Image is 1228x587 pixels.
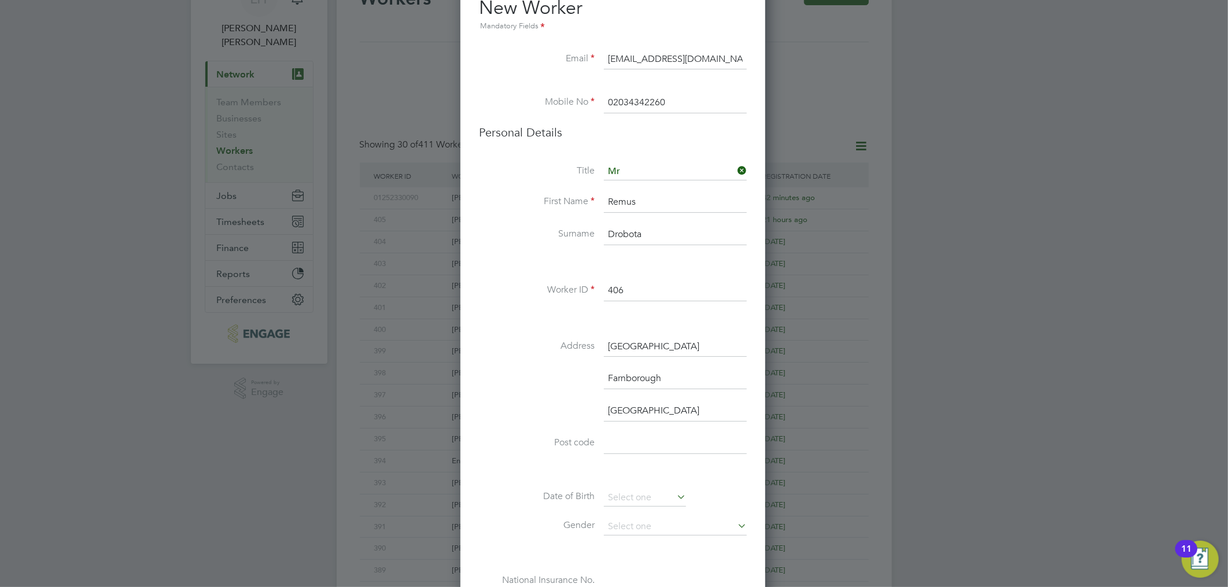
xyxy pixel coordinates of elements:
[479,340,595,352] label: Address
[604,518,747,536] input: Select one
[1181,549,1192,564] div: 11
[479,284,595,296] label: Worker ID
[479,519,595,531] label: Gender
[479,53,595,65] label: Email
[479,574,595,586] label: National Insurance No.
[1182,541,1219,578] button: Open Resource Center, 11 new notifications
[604,163,747,180] input: Select one
[479,490,595,503] label: Date of Birth
[604,401,747,422] input: Address line 3
[479,195,595,208] label: First Name
[479,228,595,240] label: Surname
[479,165,595,177] label: Title
[604,489,686,507] input: Select one
[479,125,747,140] h3: Personal Details
[604,337,747,357] input: Address line 1
[479,20,747,33] div: Mandatory Fields
[479,437,595,449] label: Post code
[479,96,595,108] label: Mobile No
[604,368,747,389] input: Address line 2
